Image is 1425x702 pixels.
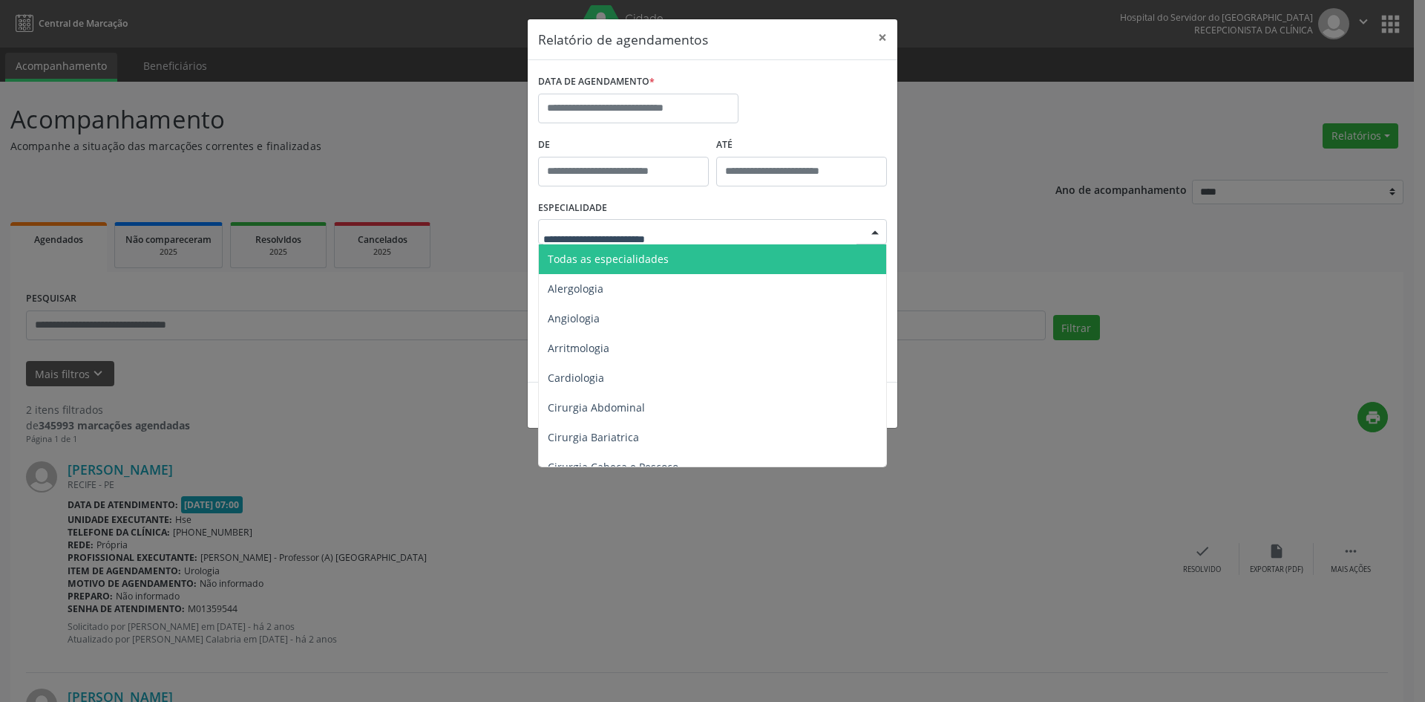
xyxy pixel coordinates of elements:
[548,311,600,325] span: Angiologia
[548,252,669,266] span: Todas as especialidades
[548,400,645,415] span: Cirurgia Abdominal
[548,282,603,296] span: Alergologia
[868,19,897,56] button: Close
[548,460,678,474] span: Cirurgia Cabeça e Pescoço
[548,371,604,385] span: Cardiologia
[538,71,655,94] label: DATA DE AGENDAMENTO
[538,134,709,157] label: De
[538,30,708,49] h5: Relatório de agendamentos
[548,341,609,355] span: Arritmologia
[716,134,887,157] label: ATÉ
[548,430,639,444] span: Cirurgia Bariatrica
[538,197,607,220] label: ESPECIALIDADE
